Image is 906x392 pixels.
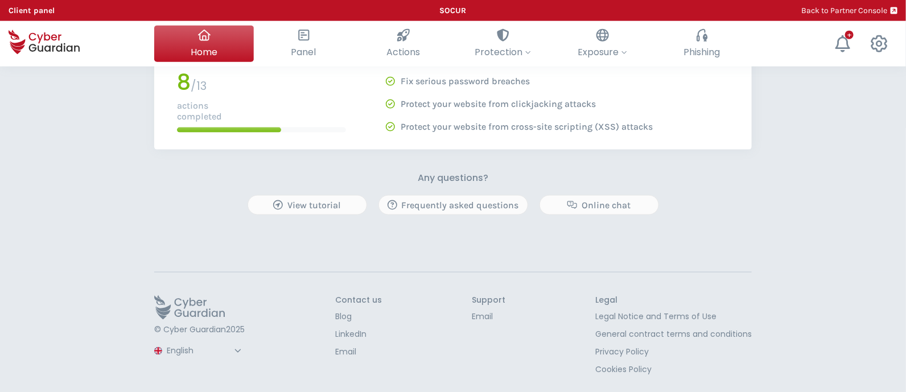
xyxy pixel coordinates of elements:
b: SOCUR [440,6,467,15]
span: Phishing [684,45,720,59]
div: + [845,31,854,39]
button: Protection [453,26,553,62]
h3: Any questions? [418,172,488,184]
b: Client panel [9,6,55,15]
span: Actions [386,45,420,59]
p: Protect your website from clickjacking attacks [401,98,596,110]
p: completed [177,111,346,122]
span: Panel [291,45,316,59]
div: View tutorial [257,199,358,212]
div: Frequently asked questions [388,199,519,212]
a: Email [472,311,505,323]
span: Home [191,45,217,59]
a: Legal Notice and Terms of Use [595,311,752,323]
button: View tutorial [248,195,367,215]
div: Online chat [549,199,650,212]
p: actions [177,100,346,111]
a: Cookies Policy [595,364,752,376]
a: Privacy Policy [595,346,752,358]
button: Actions [353,26,453,62]
button: Panel [254,26,353,62]
p: Protect your website from cross-site scripting (XSS) attacks [401,121,653,133]
button: Phishing [652,26,752,62]
a: Back to Partner Console [802,5,897,16]
p: © Cyber Guardian 2025 [154,325,246,336]
p: Fix serious password breaches [401,76,530,87]
h3: Contact us [336,295,382,306]
img: region-logo [154,347,162,355]
a: LinkedIn [336,329,382,341]
span: Exposure [578,45,627,59]
span: Protection [475,45,531,59]
a: Blog [336,311,382,323]
h1: 8 [177,72,191,93]
button: Online chat [540,195,659,215]
h3: Support [472,295,505,306]
button: Home [154,26,254,62]
button: Frequently asked questions [378,195,528,215]
button: Exposure [553,26,652,62]
h3: Legal [595,295,752,306]
a: General contract terms and conditions [595,329,752,341]
span: / 13 [191,78,207,94]
a: Email [336,346,382,358]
